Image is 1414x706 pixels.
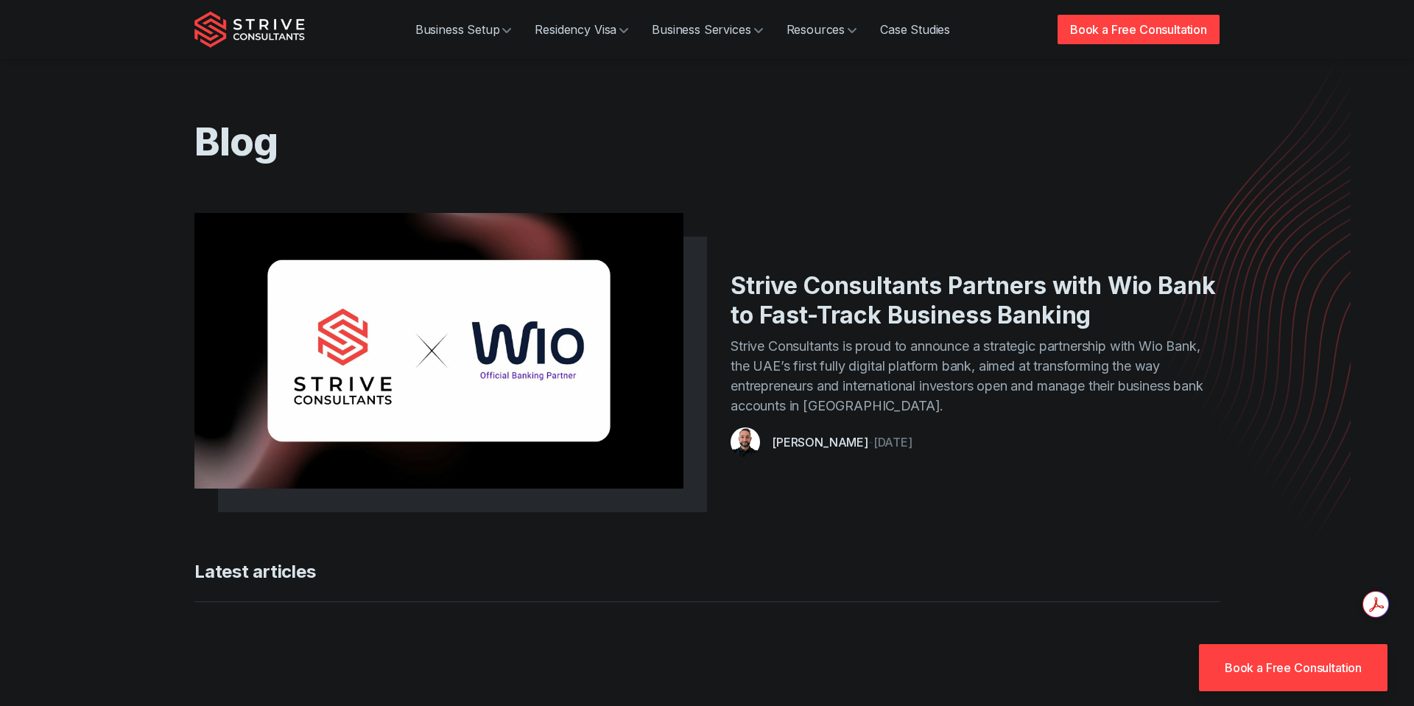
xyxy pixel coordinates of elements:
a: Resources [775,15,869,44]
a: wio x Strive [194,225,683,500]
h4: Latest articles [194,559,1220,602]
a: Residency Visa [523,15,640,44]
span: - [868,435,873,450]
img: Strive Consultants [194,11,305,48]
a: Book a Free Consultation [1058,15,1220,44]
a: [PERSON_NAME] [772,435,868,450]
h1: Blog [194,118,1137,166]
img: aDXDSydWJ-7kSlbU_Untitleddesign-75-.png [731,427,760,457]
a: Strive Consultants Partners with Wio Bank to Fast-Track Business Banking [731,271,1215,329]
img: wio x Strive [194,213,683,489]
time: [DATE] [873,435,912,450]
p: Strive Consultants is proud to announce a strategic partnership with Wio Bank, the UAE’s first fu... [731,336,1220,416]
a: Business Services [640,15,774,44]
a: Book a Free Consultation [1199,644,1387,691]
a: Case Studies [868,15,962,44]
a: Business Setup [404,15,524,44]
